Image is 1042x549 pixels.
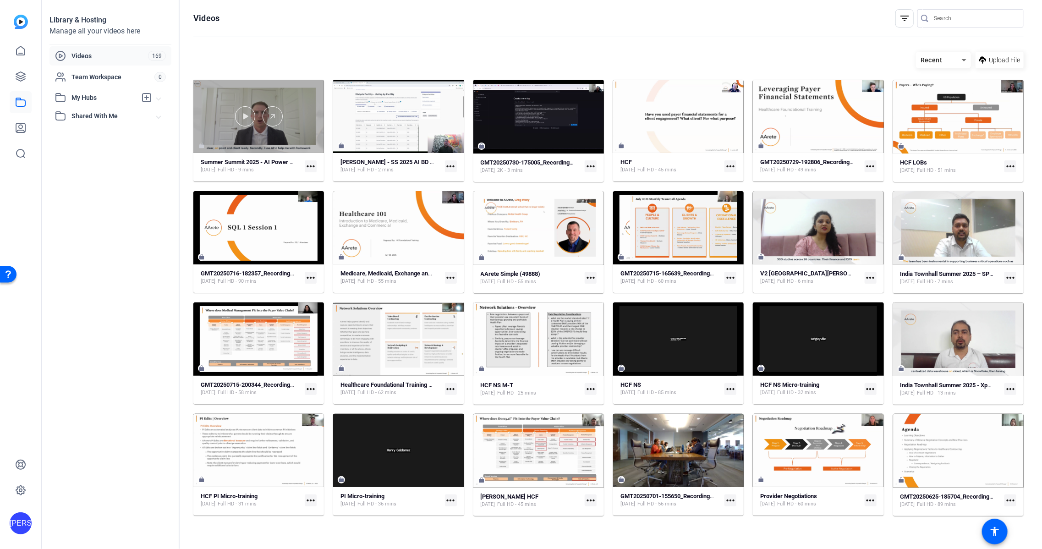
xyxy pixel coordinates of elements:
[724,160,736,172] mat-icon: more_horiz
[865,272,877,284] mat-icon: more_horiz
[724,272,736,284] mat-icon: more_horiz
[620,159,721,174] a: HCF[DATE]Full HD - 45 mins
[934,13,1016,24] input: Search
[49,26,171,37] div: Manage all your videos here
[917,501,956,508] span: Full HD - 89 mins
[201,493,301,508] a: HCF PI Micro-training[DATE]Full HD - 31 mins
[1004,272,1016,284] mat-icon: more_horiz
[900,493,1001,508] a: GMT20250625-185704_Recording_1920x1080[DATE]Full HD - 89 mins
[498,390,537,397] span: Full HD - 25 mins
[340,166,355,174] span: [DATE]
[357,278,396,285] span: Full HD - 55 mins
[201,278,215,285] span: [DATE]
[921,56,943,64] span: Recent
[620,500,635,508] span: [DATE]
[201,381,301,396] a: GMT20250715-200344_Recording_1920x1200[DATE]Full HD - 58 mins
[49,107,171,125] mat-expansion-panel-header: Shared With Me
[760,166,775,174] span: [DATE]
[481,390,495,397] span: [DATE]
[481,382,514,389] strong: HCF NS M-T
[49,88,171,107] mat-expansion-panel-header: My Hubs
[777,500,816,508] span: Full HD - 60 mins
[1004,494,1016,506] mat-icon: more_horiz
[498,278,537,285] span: Full HD - 55 mins
[637,389,676,396] span: Full HD - 85 mins
[218,166,254,174] span: Full HD - 9 mins
[218,278,257,285] span: Full HD - 90 mins
[201,389,215,396] span: [DATE]
[481,159,676,166] strong: GMT20250730-175005_Recording.cutfile.20250730175841106_2764x1380
[357,166,394,174] span: Full HD - 2 mins
[340,500,355,508] span: [DATE]
[620,278,635,285] span: [DATE]
[193,13,219,24] h1: Videos
[481,278,495,285] span: [DATE]
[340,270,465,277] strong: Medicare, Medicaid, Exchange and Commercial
[481,270,581,285] a: AArete Simple (49888)[DATE]Full HD - 55 mins
[760,493,817,500] strong: Provider Negotiations
[71,51,148,60] span: Videos
[760,500,775,508] span: [DATE]
[620,493,741,500] strong: GMT20250701-155650_Recording_1920x1080
[865,160,877,172] mat-icon: more_horiz
[760,493,861,508] a: Provider Negotiations[DATE]Full HD - 60 mins
[585,272,597,284] mat-icon: more_horiz
[201,381,322,388] strong: GMT20250715-200344_Recording_1920x1200
[154,72,166,82] span: 0
[760,381,861,396] a: HCF NS Micro-training[DATE]Full HD - 32 mins
[340,159,451,165] strong: [PERSON_NAME] - SS 2025 AI BD Case v2
[620,166,635,174] span: [DATE]
[340,389,355,396] span: [DATE]
[148,51,166,61] span: 169
[71,111,157,121] span: Shared With Me
[900,270,1012,277] strong: India Townhall Summer 2025 – SPI Project
[305,160,317,172] mat-icon: more_horiz
[445,160,457,172] mat-icon: more_horiz
[498,167,523,174] span: 2K - 3 mins
[620,270,741,277] strong: GMT20250715-165639_Recording_1920x1200
[777,166,816,174] span: Full HD - 49 mins
[218,500,257,508] span: Full HD - 31 mins
[777,389,816,396] span: Full HD - 32 mins
[481,167,495,174] span: [DATE]
[481,270,541,277] strong: AArete Simple (49888)
[620,159,632,165] strong: HCF
[637,278,676,285] span: Full HD - 60 mins
[201,270,301,285] a: GMT20250716-182357_Recording_1920x1200[DATE]Full HD - 90 mins
[340,159,441,174] a: [PERSON_NAME] - SS 2025 AI BD Case v2[DATE]Full HD - 2 mins
[620,389,635,396] span: [DATE]
[1004,383,1016,395] mat-icon: more_horiz
[14,15,28,29] img: blue-gradient.svg
[620,381,641,388] strong: HCF NS
[865,383,877,395] mat-icon: more_horiz
[620,381,721,396] a: HCF NS[DATE]Full HD - 85 mins
[900,501,915,508] span: [DATE]
[900,159,1001,174] a: HCF LOBs[DATE]Full HD - 51 mins
[760,389,775,396] span: [DATE]
[637,500,676,508] span: Full HD - 56 mins
[481,493,539,500] strong: [PERSON_NAME] HCF
[917,390,956,397] span: Full HD - 13 mins
[201,493,258,500] strong: HCF PI Micro-training
[899,13,910,24] mat-icon: filter_list
[777,278,813,285] span: Full HD - 6 mins
[900,278,915,285] span: [DATE]
[724,494,736,506] mat-icon: more_horiz
[305,272,317,284] mat-icon: more_horiz
[445,272,457,284] mat-icon: more_horiz
[900,493,1021,500] strong: GMT20250625-185704_Recording_1920x1080
[620,270,721,285] a: GMT20250715-165639_Recording_1920x1200[DATE]Full HD - 60 mins
[917,167,956,174] span: Full HD - 51 mins
[989,526,1000,537] mat-icon: accessibility
[620,493,721,508] a: GMT20250701-155650_Recording_1920x1080[DATE]Full HD - 56 mins
[900,382,1001,397] a: India Townhall Summer 2025 - Xponential[DATE]Full HD - 13 mins
[760,278,775,285] span: [DATE]
[498,501,537,508] span: Full HD - 45 mins
[340,270,441,285] a: Medicare, Medicaid, Exchange and Commercial[DATE]Full HD - 55 mins
[900,390,915,397] span: [DATE]
[340,493,441,508] a: PI Micro-training[DATE]Full HD - 36 mins
[917,278,954,285] span: Full HD - 7 mins
[10,512,32,534] div: [PERSON_NAME]
[865,494,877,506] mat-icon: more_horiz
[900,382,1009,389] strong: India Townhall Summer 2025 - Xponential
